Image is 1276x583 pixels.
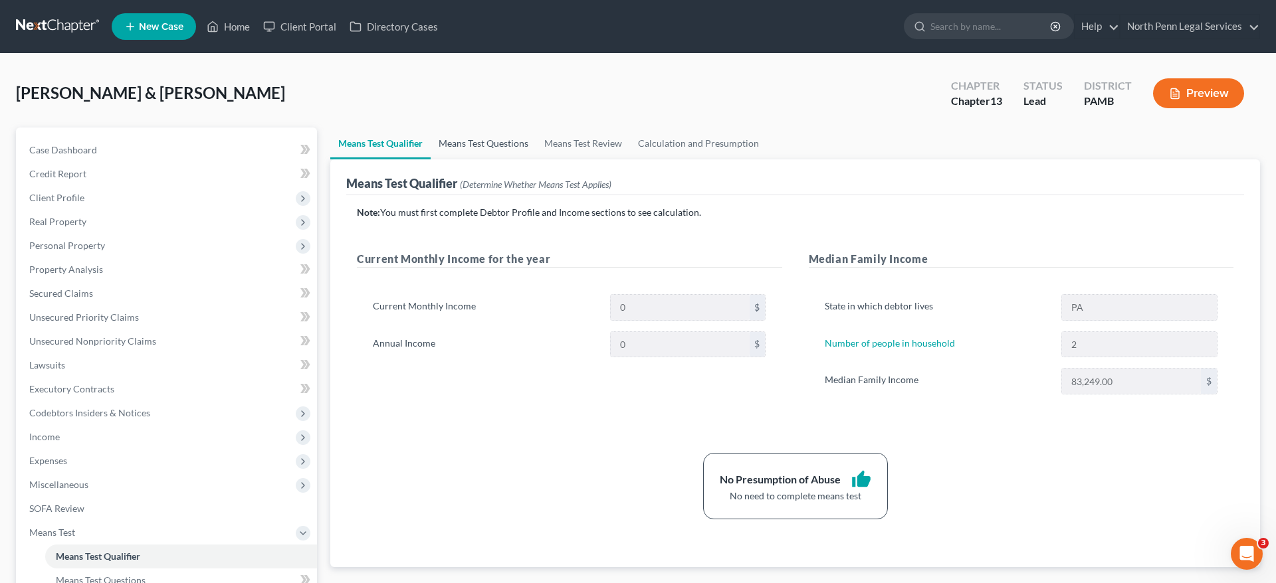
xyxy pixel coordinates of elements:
[19,258,317,282] a: Property Analysis
[29,240,105,251] span: Personal Property
[29,479,88,490] span: Miscellaneous
[630,127,767,159] a: Calculation and Presumption
[536,127,630,159] a: Means Test Review
[45,544,317,568] a: Means Test Qualifier
[750,332,766,357] div: $
[1062,332,1217,357] input: --
[431,127,536,159] a: Means Test Questions
[825,337,955,349] a: Number of people in household
[1201,369,1217,394] div: $
[1062,295,1217,320] input: State
[29,503,84,514] span: SOFA Review
[29,383,114,394] span: Executory Contracts
[29,216,86,227] span: Real Property
[29,168,86,179] span: Credit Report
[19,305,317,329] a: Unsecured Priority Claims
[29,407,150,418] span: Codebtors Insiders & Notices
[720,472,841,487] div: No Presumption of Abuse
[1075,15,1119,39] a: Help
[29,359,65,371] span: Lawsuits
[1153,78,1244,108] button: Preview
[56,550,140,562] span: Means Test Qualifier
[29,144,97,155] span: Case Dashboard
[1023,94,1063,109] div: Lead
[460,179,611,190] span: (Determine Whether Means Test Applies)
[29,431,60,442] span: Income
[1062,369,1201,394] input: 0.00
[357,207,380,218] strong: Note:
[1120,15,1259,39] a: North Penn Legal Services
[139,22,183,32] span: New Case
[343,15,445,39] a: Directory Cases
[1084,78,1132,94] div: District
[29,264,103,275] span: Property Analysis
[29,335,156,347] span: Unsecured Nonpriority Claims
[29,192,84,203] span: Client Profile
[29,288,93,299] span: Secured Claims
[1231,538,1263,570] iframe: Intercom live chat
[951,78,1002,94] div: Chapter
[346,175,611,191] div: Means Test Qualifier
[29,311,139,323] span: Unsecured Priority Claims
[19,138,317,162] a: Case Dashboard
[951,94,1002,109] div: Chapter
[29,527,75,538] span: Means Test
[257,15,343,39] a: Client Portal
[851,469,871,489] i: thumb_up
[809,251,1234,268] h5: Median Family Income
[357,206,1233,219] p: You must first complete Debtor Profile and Income sections to see calculation.
[19,329,317,353] a: Unsecured Nonpriority Claims
[200,15,257,39] a: Home
[29,455,67,466] span: Expenses
[930,14,1052,39] input: Search by name...
[19,497,317,521] a: SOFA Review
[1258,538,1269,548] span: 3
[990,94,1002,107] span: 13
[818,294,1055,321] label: State in which debtor lives
[366,331,603,358] label: Annual Income
[720,489,871,503] div: No need to complete means test
[19,353,317,377] a: Lawsuits
[611,332,750,357] input: 0.00
[750,295,766,320] div: $
[357,251,782,268] h5: Current Monthly Income for the year
[818,368,1055,394] label: Median Family Income
[1084,94,1132,109] div: PAMB
[16,83,285,102] span: [PERSON_NAME] & [PERSON_NAME]
[330,127,431,159] a: Means Test Qualifier
[611,295,750,320] input: 0.00
[366,294,603,321] label: Current Monthly Income
[1023,78,1063,94] div: Status
[19,282,317,305] a: Secured Claims
[19,162,317,186] a: Credit Report
[19,377,317,401] a: Executory Contracts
